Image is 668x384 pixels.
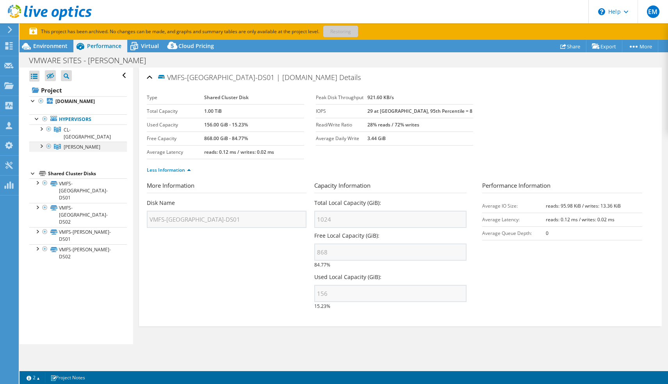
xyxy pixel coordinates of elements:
span: Details [339,73,361,82]
a: VMFS-[GEOGRAPHIC_DATA]-DS01 [29,178,127,203]
div: 15.23% [314,273,467,311]
label: Total Local Capacity (GiB): [314,199,381,207]
a: More [622,40,658,52]
h3: Performance Information [482,181,642,193]
label: Average Latency [147,148,204,156]
a: VMFS-[PERSON_NAME]-DS01 [29,227,127,244]
a: Less Information [147,167,191,173]
p: This project has been archived. No changes can be made, and graphs and summary tables are only av... [29,27,412,36]
b: [DOMAIN_NAME] [55,98,95,105]
span: Performance [87,42,121,50]
div: 84.77% [314,232,467,269]
a: 2 [21,373,45,382]
a: CL-HAMILTON [29,142,127,152]
b: reads: 0.12 ms / writes: 0.02 ms [546,216,615,223]
a: Project [29,84,127,96]
span: Cloud Pricing [178,42,214,50]
a: CL-JACKSONVILLE [29,124,127,142]
b: 868.00 GiB - 84.77% [204,135,248,142]
label: IOPS [316,107,368,115]
a: [DOMAIN_NAME] [29,96,127,107]
b: 156.00 GiB - 15.23% [204,121,248,128]
a: Export [586,40,622,52]
label: Total Capacity [147,107,204,115]
label: Type [147,94,204,101]
b: 29 at [GEOGRAPHIC_DATA], 95th Percentile = 8 [367,108,472,114]
span: Environment [33,42,68,50]
a: Share [554,40,586,52]
a: Project Notes [45,373,91,382]
label: Used Capacity [147,121,204,129]
span: CL-[GEOGRAPHIC_DATA] [64,126,111,140]
span: EM [647,5,659,18]
b: reads: 95.98 KiB / writes: 13.36 KiB [546,203,621,209]
a: Hypervisors [29,114,127,124]
h3: Capacity Information [314,181,467,193]
td: Average Latency: [482,213,546,226]
div: Shared Cluster Disks [48,169,127,178]
b: 921.60 KB/s [367,94,394,101]
label: Average Daily Write [316,135,368,142]
a: VMFS-[GEOGRAPHIC_DATA]-DS02 [29,203,127,227]
label: Read/Write Ratio [316,121,368,129]
label: Disk Name [147,199,175,207]
b: 1.00 TiB [204,108,222,114]
b: 3.44 GiB [367,135,386,142]
b: 28% reads / 72% writes [367,121,419,128]
b: reads: 0.12 ms / writes: 0.02 ms [204,149,274,155]
span: [PERSON_NAME] [64,144,100,150]
b: 0 [546,230,549,236]
svg: \n [598,8,605,15]
td: Average Queue Depth: [482,226,546,240]
td: Average IO Size: [482,199,546,213]
a: VMFS-[PERSON_NAME]-DS02 [29,244,127,261]
label: Peak Disk Throughput [316,94,368,101]
span: VMFS-[GEOGRAPHIC_DATA]-DS01 | [DOMAIN_NAME] [157,73,337,82]
label: Used Local Capacity (GiB): [314,273,381,281]
h1: VMWARE SITES - [PERSON_NAME] [25,56,158,65]
label: Free Capacity [147,135,204,142]
span: Virtual [141,42,159,50]
label: Free Local Capacity (GiB): [314,232,379,240]
b: Shared Cluster Disk [204,94,249,101]
h3: More Information [147,181,307,193]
